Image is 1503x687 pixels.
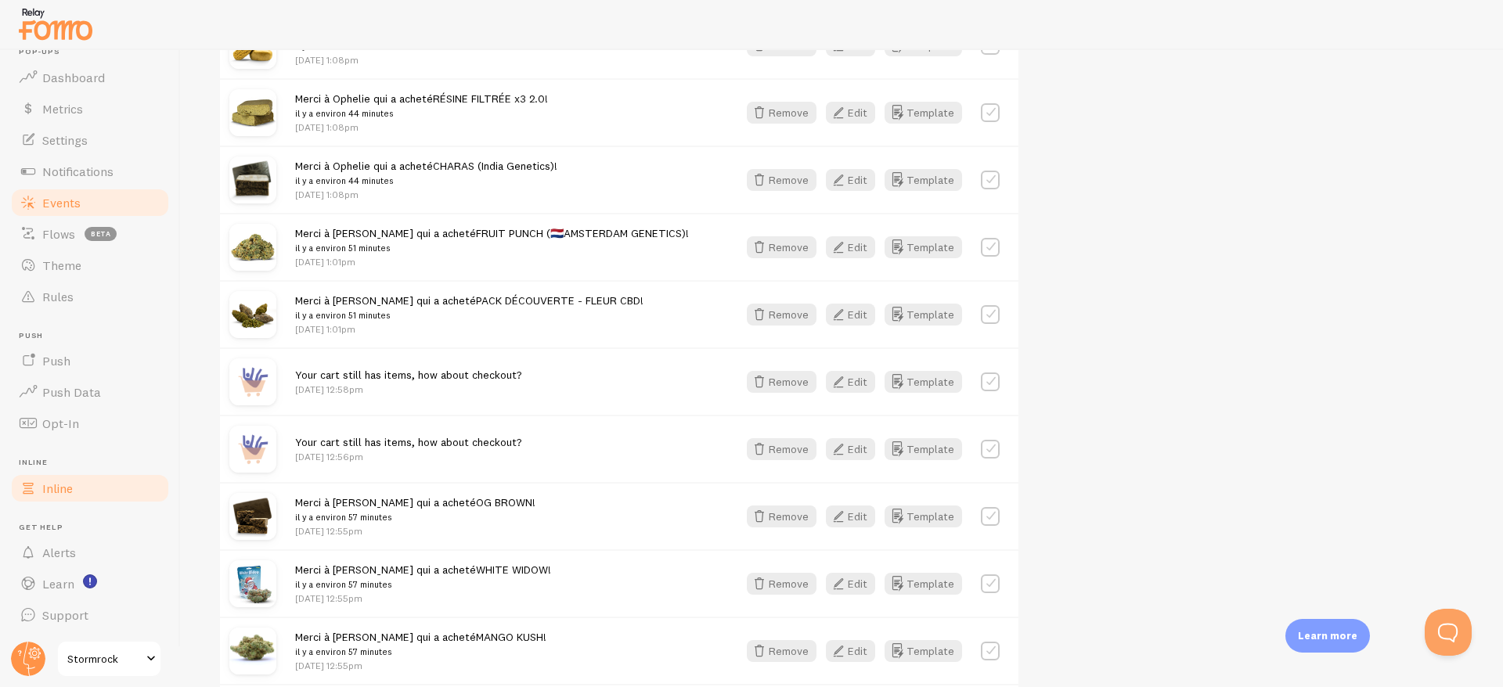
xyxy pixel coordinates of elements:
[295,450,521,463] p: [DATE] 12:56pm
[9,345,171,376] a: Push
[295,368,521,382] span: Your cart still has items, how about checkout?
[42,607,88,623] span: Support
[42,226,75,242] span: Flows
[747,438,816,460] button: Remove
[19,331,171,341] span: Push
[885,169,962,191] button: Template
[885,102,962,124] a: Template
[826,304,885,326] a: Edit
[42,132,88,148] span: Settings
[747,169,816,191] button: Remove
[826,438,875,460] button: Edit
[826,371,885,393] a: Edit
[9,93,171,124] a: Metrics
[295,174,557,188] small: il y a environ 44 minutes
[826,371,875,393] button: Edit
[433,159,554,173] a: CHARAS (India Genetics)
[229,358,276,405] img: purchase.jpg
[295,53,641,67] p: [DATE] 1:08pm
[295,322,643,336] p: [DATE] 1:01pm
[747,505,816,527] button: Remove
[295,592,551,605] p: [DATE] 12:55pm
[295,577,551,592] small: il y a environ 57 minutes
[826,236,875,258] button: Edit
[229,89,276,136] img: Calque7_9c03f4dc-da2c-4461-888e-d34e3c00c9b4_small.jpg
[9,124,171,156] a: Settings
[9,376,171,408] a: Push Data
[295,188,557,201] p: [DATE] 1:08pm
[747,371,816,393] button: Remove
[826,573,875,595] button: Edit
[9,62,171,93] a: Dashboard
[42,384,101,400] span: Push Data
[229,224,276,271] img: FleurStormrock2_small.png
[747,304,816,326] button: Remove
[229,493,276,540] img: OGBROWN1CBD.webp
[476,630,543,644] a: MANGO KUSH
[885,371,962,393] button: Template
[229,156,276,203] img: CHARAS1CBD_1.webp
[9,568,171,599] a: Learn
[295,645,546,659] small: il y a environ 57 minutes
[42,545,76,560] span: Alerts
[433,92,545,106] a: RÉSINE FILTRÉE x3 2.0
[42,289,74,304] span: Rules
[1285,619,1370,653] div: Learn more
[56,640,162,678] a: Stormrock
[826,438,885,460] a: Edit
[747,236,816,258] button: Remove
[295,159,557,188] span: Merci à Ophelie qui a acheté !
[826,640,885,662] a: Edit
[295,120,548,134] p: [DATE] 1:08pm
[747,640,816,662] button: Remove
[229,291,276,338] img: packfleur_small.png
[295,659,546,672] p: [DATE] 12:55pm
[295,308,643,322] small: il y a environ 51 minutes
[826,505,885,527] a: Edit
[826,573,885,595] a: Edit
[885,304,962,326] button: Template
[9,218,171,250] a: Flows beta
[9,473,171,504] a: Inline
[9,599,171,631] a: Support
[9,408,171,439] a: Opt-In
[295,524,535,538] p: [DATE] 12:55pm
[42,257,81,273] span: Theme
[9,537,171,568] a: Alerts
[826,640,875,662] button: Edit
[476,293,640,308] a: PACK DÉCOUVERTE - FLEUR CBD
[83,574,97,588] svg: <p>Watch New Feature Tutorials!</p>
[16,4,95,44] img: fomo-relay-logo-orange.svg
[295,510,535,524] small: il y a environ 57 minutes
[885,505,962,527] button: Template
[42,415,79,431] span: Opt-In
[1298,628,1357,643] p: Learn more
[67,649,142,668] span: Stormrock
[885,573,962,595] button: Template
[295,293,643,322] span: Merci à [PERSON_NAME] qui a acheté !
[295,226,689,255] span: Merci à [PERSON_NAME] qui a acheté !
[19,458,171,468] span: Inline
[885,236,962,258] a: Template
[19,47,171,57] span: Pop-ups
[476,495,532,509] a: OG BROWN
[42,576,74,592] span: Learn
[1425,609,1472,656] iframe: Help Scout Beacon - Open
[229,560,276,607] img: white-widow_2_small.jpg
[9,250,171,281] a: Theme
[885,640,962,662] a: Template
[9,187,171,218] a: Events
[42,480,73,496] span: Inline
[85,227,117,241] span: beta
[476,226,686,240] a: FRUIT PUNCH (🇳🇱AMSTERDAM GENETICS)
[826,169,885,191] a: Edit
[747,573,816,595] button: Remove
[885,438,962,460] a: Template
[295,106,548,120] small: il y a environ 44 minutes
[42,70,105,85] span: Dashboard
